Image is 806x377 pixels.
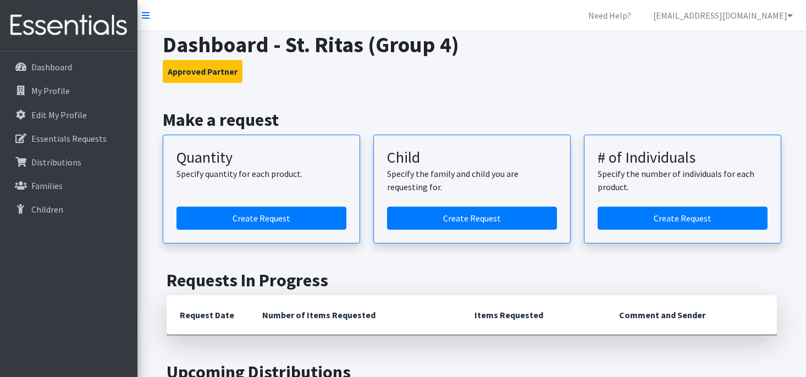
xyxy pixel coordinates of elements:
[579,4,640,26] a: Need Help?
[163,109,781,130] h2: Make a request
[387,167,557,193] p: Specify the family and child you are requesting for.
[461,295,606,335] th: Items Requested
[176,148,346,167] h3: Quantity
[31,85,70,96] p: My Profile
[4,56,133,78] a: Dashboard
[387,148,557,167] h3: Child
[31,133,107,144] p: Essentials Requests
[176,167,346,180] p: Specify quantity for each product.
[176,207,346,230] a: Create a request by quantity
[31,180,63,191] p: Families
[31,157,81,168] p: Distributions
[598,148,768,167] h3: # of Individuals
[4,127,133,149] a: Essentials Requests
[249,295,461,335] th: Number of Items Requested
[163,31,781,58] h1: Dashboard - St. Ritas (Group 4)
[4,198,133,220] a: Children
[4,151,133,173] a: Distributions
[644,4,802,26] a: [EMAIL_ADDRESS][DOMAIN_NAME]
[163,60,242,83] button: Approved Partner
[4,104,133,126] a: Edit My Profile
[31,109,87,120] p: Edit My Profile
[4,175,133,197] a: Families
[4,80,133,102] a: My Profile
[606,295,777,335] th: Comment and Sender
[387,207,557,230] a: Create a request for a child or family
[167,295,249,335] th: Request Date
[598,207,768,230] a: Create a request by number of individuals
[4,7,133,44] img: HumanEssentials
[31,62,72,73] p: Dashboard
[167,270,777,291] h2: Requests In Progress
[598,167,768,193] p: Specify the number of individuals for each product.
[31,204,63,215] p: Children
